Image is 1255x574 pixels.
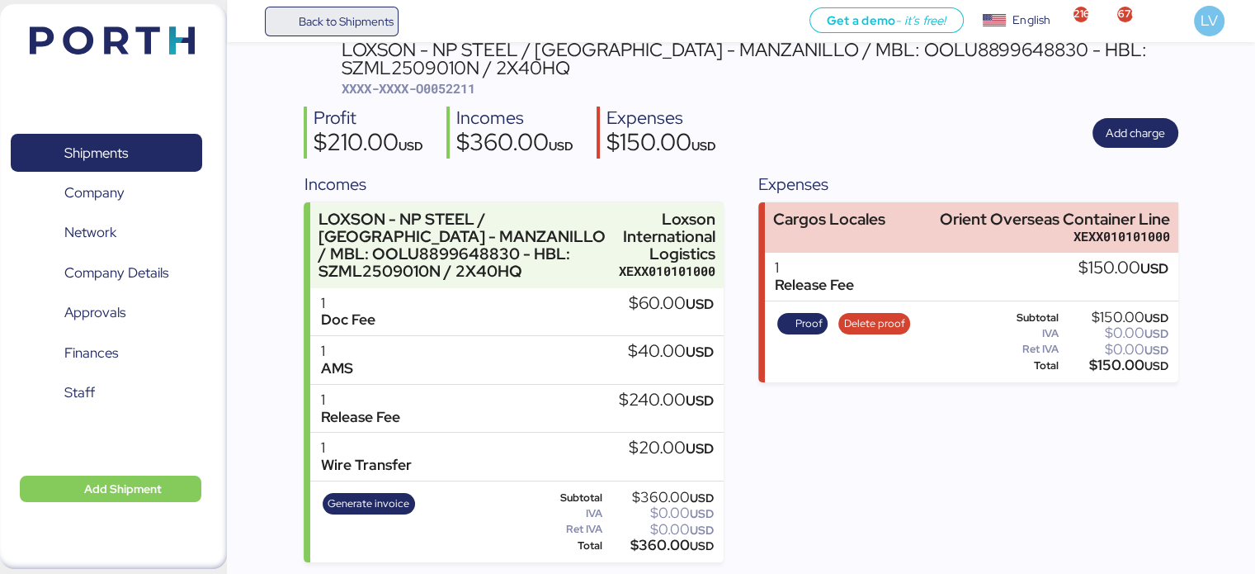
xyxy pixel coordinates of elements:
span: USD [1144,358,1168,373]
span: USD [686,343,714,361]
a: Shipments [11,134,202,172]
span: USD [690,491,714,505]
span: USD [1140,259,1168,278]
button: Add Shipment [20,476,201,502]
div: XEXX010101000 [619,263,715,280]
div: $0.00 [1062,327,1168,339]
div: $240.00 [619,391,714,410]
div: $360.00 [606,539,714,552]
div: Release Fee [775,277,854,294]
span: Add Shipment [84,479,162,499]
span: Finances [64,341,118,365]
div: XEXX010101000 [940,228,1170,245]
div: English [1012,12,1050,29]
div: Release Fee [320,409,399,426]
span: USD [686,295,714,313]
div: $20.00 [629,439,714,458]
a: Back to Shipments [265,7,399,36]
a: Network [11,214,202,252]
button: Proof [777,313,828,334]
span: USD [690,506,714,521]
div: Incomes [456,107,573,130]
div: Ret IVA [535,524,602,535]
span: Add charge [1106,123,1165,143]
div: Ret IVA [990,344,1059,355]
div: 1 [775,259,854,277]
div: IVA [990,328,1059,339]
div: AMS [320,360,352,377]
div: $210.00 [314,130,423,159]
div: Orient Overseas Container Line [940,211,1170,228]
span: USD [549,138,573,154]
span: Approvals [64,301,125,325]
div: Profit [314,107,423,130]
div: Subtotal [990,312,1059,324]
button: Menu [237,7,265,36]
span: USD [686,391,714,410]
div: $150.00 [1062,311,1168,324]
div: Doc Fee [320,311,375,329]
div: $150.00 [606,130,716,159]
div: Total [990,360,1059,372]
div: Expenses [758,172,1177,197]
div: Subtotal [535,492,602,504]
div: $0.00 [1062,344,1168,356]
a: Finances [11,334,202,372]
span: Network [64,221,116,244]
div: $40.00 [628,343,714,361]
span: USD [1144,326,1168,341]
div: $60.00 [629,295,714,313]
div: 1 [320,439,411,457]
div: Wire Transfer [320,457,411,474]
a: Company Details [11,254,202,292]
div: $150.00 [1062,359,1168,372]
button: Delete proof [838,313,910,334]
div: LOXSON - NP STEEL / [GEOGRAPHIC_DATA] - MANZANILLO / MBL: OOLU8899648830 - HBL: SZML2509010N / 2X... [342,40,1177,78]
div: $360.00 [456,130,573,159]
div: $0.00 [606,524,714,536]
span: USD [691,138,716,154]
span: USD [686,439,714,458]
span: Back to Shipments [298,12,393,31]
a: Approvals [11,294,202,332]
div: 1 [320,343,352,360]
span: XXXX-XXXX-O0052211 [342,80,475,97]
div: Loxson International Logistics [619,211,715,263]
div: $360.00 [606,491,714,504]
button: Generate invoice [323,493,415,515]
span: Staff [64,381,95,405]
div: 1 [320,295,375,312]
span: USD [690,523,714,538]
a: Company [11,174,202,212]
span: USD [690,538,714,553]
span: USD [399,138,423,154]
span: Shipments [64,141,128,165]
span: LV [1201,10,1217,31]
span: Company Details [64,261,168,285]
div: Expenses [606,107,716,130]
span: Generate invoice [328,495,409,513]
div: Total [535,540,602,552]
div: Incomes [304,172,723,197]
div: Cargos Locales [773,211,885,228]
span: USD [1144,343,1168,358]
div: LOXSON - NP STEEL / [GEOGRAPHIC_DATA] - MANZANILLO / MBL: OOLU8899648830 - HBL: SZML2509010N / 2X... [318,211,611,281]
a: Staff [11,374,202,412]
span: Company [64,181,125,205]
div: $150.00 [1078,259,1168,278]
span: USD [1144,311,1168,325]
button: Add charge [1092,118,1178,148]
div: IVA [535,508,602,519]
div: $0.00 [606,507,714,519]
span: Proof [795,315,823,333]
div: 1 [320,391,399,409]
span: Delete proof [844,315,905,333]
